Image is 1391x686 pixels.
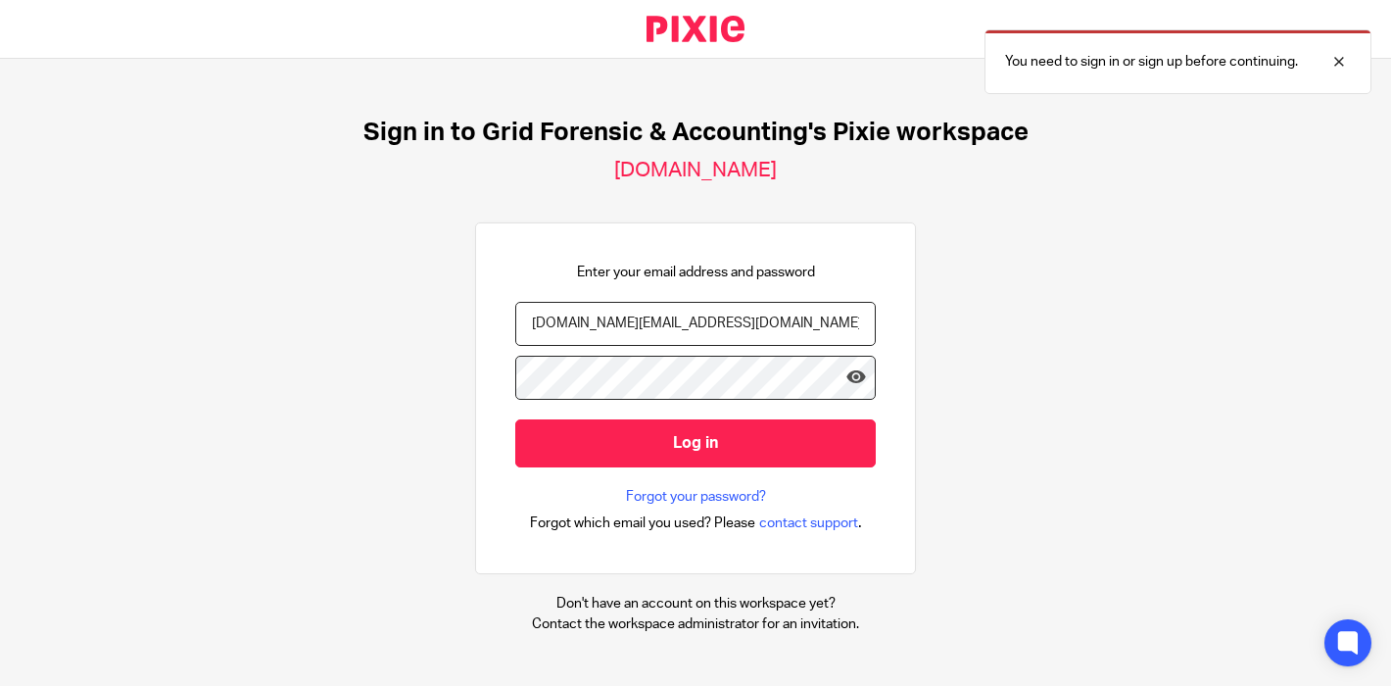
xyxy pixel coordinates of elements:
input: name@example.com [515,302,876,346]
h1: Sign in to Grid Forensic & Accounting's Pixie workspace [363,118,1029,148]
p: Contact the workspace administrator for an invitation. [532,614,859,634]
div: . [530,512,862,534]
input: Log in [515,419,876,467]
a: Forgot your password? [626,487,766,507]
span: contact support [759,514,858,533]
h2: [DOMAIN_NAME] [614,158,777,183]
p: Don't have an account on this workspace yet? [532,594,859,613]
span: Forgot which email you used? Please [530,514,755,533]
p: Enter your email address and password [577,263,815,282]
p: You need to sign in or sign up before continuing. [1005,52,1298,72]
